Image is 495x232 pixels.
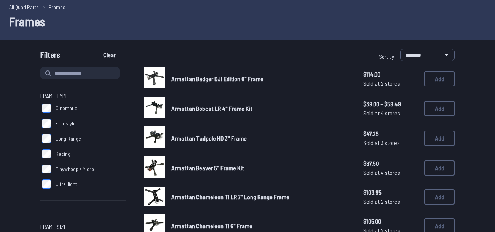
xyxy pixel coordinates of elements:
a: Armattan Bobcat LR 4" Frame Kit [171,104,351,113]
img: image [144,97,165,118]
span: Frame Type [40,91,69,101]
a: image [144,97,165,120]
span: Sold at 2 stores [363,197,418,206]
button: Add [424,101,455,116]
input: Freestyle [42,119,51,128]
span: $114.00 [363,70,418,79]
button: Add [424,189,455,205]
span: Freestyle [56,120,76,127]
span: Cinematic [56,104,77,112]
a: image [144,186,165,208]
span: Long Range [56,135,81,142]
a: Armattan Tadpole HD 3" Frame [171,134,351,143]
a: image [144,67,165,91]
img: image [144,67,165,88]
span: Sort by [379,53,394,60]
span: Armattan Beaver 5" Frame Kit [171,164,244,171]
a: image [144,156,165,180]
button: Add [424,131,455,146]
input: Cinematic [42,104,51,113]
img: image [144,187,165,206]
span: Armattan Chameleon TI LR 7" Long Range Frame [171,193,289,200]
button: Add [424,71,455,86]
button: Add [424,160,455,176]
span: $39.00 - $58.49 [363,99,418,109]
span: Ultra-light [56,180,77,188]
a: Frames [49,3,65,11]
select: Sort by [400,49,455,61]
span: $47.25 [363,129,418,138]
span: Armattan Chameleon Ti 6" Frame [171,222,252,229]
span: $87.50 [363,159,418,168]
span: Sold at 4 stores [363,109,418,118]
a: Armattan Chameleon TI LR 7" Long Range Frame [171,192,351,202]
input: Tinywhoop / Micro [42,165,51,174]
a: image [144,126,165,150]
img: image [144,126,165,148]
input: Ultra-light [42,179,51,189]
span: Filters [40,49,60,64]
button: Clear [97,49,122,61]
input: Long Range [42,134,51,143]
span: Sold at 2 stores [363,79,418,88]
span: $105.00 [363,217,418,226]
span: Armattan Bobcat LR 4" Frame Kit [171,105,252,112]
span: Sold at 3 stores [363,138,418,147]
a: Armattan Beaver 5" Frame Kit [171,163,351,173]
span: $103.95 [363,188,418,197]
span: Frame Size [40,222,67,231]
span: Armattan Badger DJI Edition 6" Frame [171,75,263,82]
span: Sold at 4 stores [363,168,418,177]
a: All Quad Parts [9,3,39,11]
img: image [144,156,165,178]
h1: Frames [9,12,486,30]
span: Armattan Tadpole HD 3" Frame [171,134,247,142]
span: Racing [56,150,70,158]
a: Armattan Chameleon Ti 6" Frame [171,221,351,230]
span: Tinywhoop / Micro [56,165,94,173]
a: Armattan Badger DJI Edition 6" Frame [171,74,351,83]
input: Racing [42,149,51,158]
